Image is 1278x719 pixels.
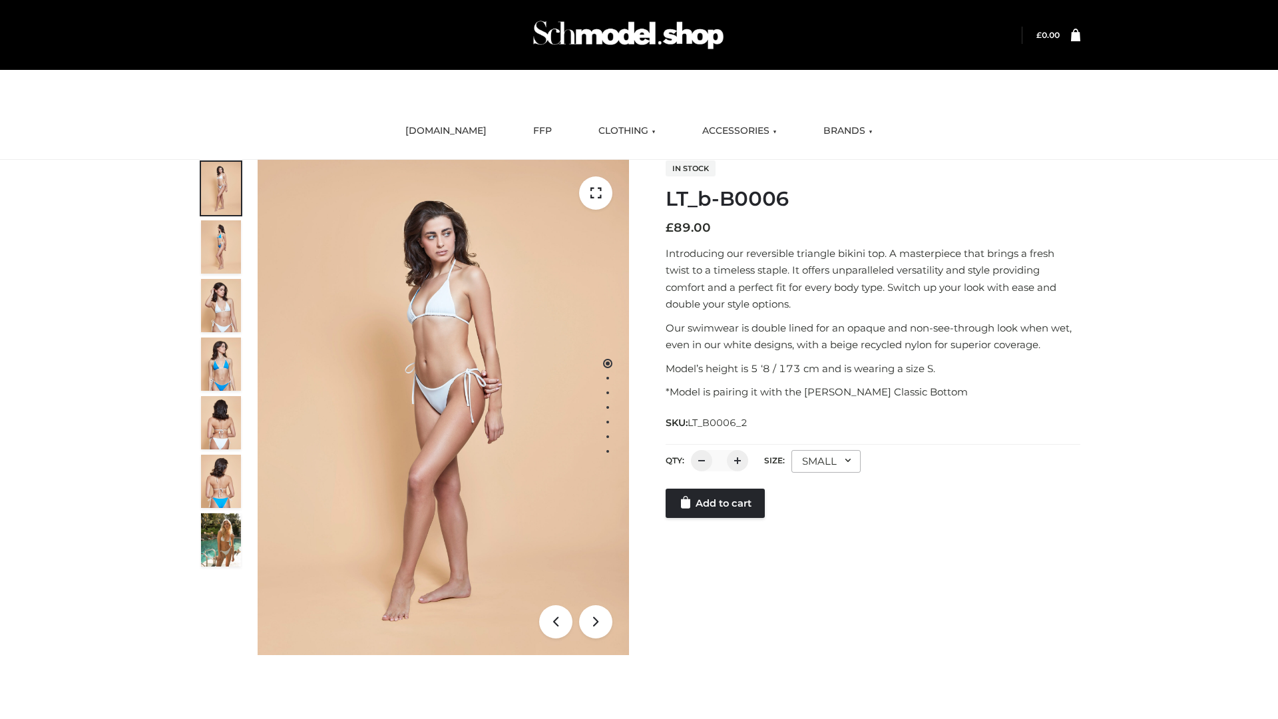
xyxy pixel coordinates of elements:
[666,160,716,176] span: In stock
[688,417,747,429] span: LT_B0006_2
[666,360,1080,377] p: Model’s height is 5 ‘8 / 173 cm and is wearing a size S.
[813,117,883,146] a: BRANDS
[588,117,666,146] a: CLOTHING
[692,117,787,146] a: ACCESSORIES
[201,220,241,274] img: ArielClassicBikiniTop_CloudNine_AzureSky_OW114ECO_2-scaled.jpg
[201,338,241,391] img: ArielClassicBikiniTop_CloudNine_AzureSky_OW114ECO_4-scaled.jpg
[201,279,241,332] img: ArielClassicBikiniTop_CloudNine_AzureSky_OW114ECO_3-scaled.jpg
[666,415,749,431] span: SKU:
[666,320,1080,354] p: Our swimwear is double lined for an opaque and non-see-through look when wet, even in our white d...
[791,450,861,473] div: SMALL
[258,160,629,655] img: LT_b-B0006
[395,117,497,146] a: [DOMAIN_NAME]
[666,383,1080,401] p: *Model is pairing it with the [PERSON_NAME] Classic Bottom
[666,187,1080,211] h1: LT_b-B0006
[529,9,728,61] img: Schmodel Admin 964
[666,245,1080,313] p: Introducing our reversible triangle bikini top. A masterpiece that brings a fresh twist to a time...
[201,162,241,215] img: ArielClassicBikiniTop_CloudNine_AzureSky_OW114ECO_1-scaled.jpg
[201,455,241,508] img: ArielClassicBikiniTop_CloudNine_AzureSky_OW114ECO_8-scaled.jpg
[1036,30,1060,40] a: £0.00
[1036,30,1060,40] bdi: 0.00
[666,220,711,235] bdi: 89.00
[666,220,674,235] span: £
[523,117,562,146] a: FFP
[201,513,241,567] img: Arieltop_CloudNine_AzureSky2.jpg
[666,455,684,465] label: QTY:
[1036,30,1042,40] span: £
[201,396,241,449] img: ArielClassicBikiniTop_CloudNine_AzureSky_OW114ECO_7-scaled.jpg
[764,455,785,465] label: Size:
[666,489,765,518] a: Add to cart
